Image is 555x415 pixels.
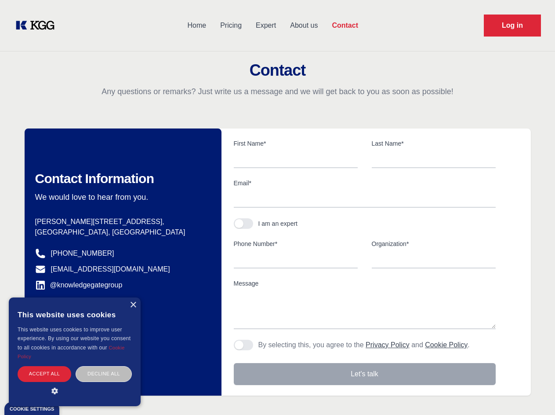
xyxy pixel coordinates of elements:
div: Close [130,302,136,308]
div: Accept all [18,366,71,382]
p: [PERSON_NAME][STREET_ADDRESS], [35,217,207,227]
h2: Contact [11,62,544,79]
a: Cookie Policy [18,345,125,359]
label: Message [234,279,496,288]
a: Privacy Policy [366,341,410,349]
div: This website uses cookies [18,304,132,325]
label: Phone Number* [234,239,358,248]
label: Email* [234,179,496,187]
a: Expert [249,14,283,37]
p: [GEOGRAPHIC_DATA], [GEOGRAPHIC_DATA] [35,227,207,238]
iframe: Chat Widget [511,373,555,415]
button: Let's talk [234,363,496,385]
div: Cookie settings [10,407,54,411]
a: Request Demo [484,15,541,37]
a: Pricing [213,14,249,37]
a: [EMAIL_ADDRESS][DOMAIN_NAME] [51,264,170,275]
label: Last Name* [372,139,496,148]
a: Home [180,14,213,37]
span: This website uses cookies to improve user experience. By using our website you consent to all coo... [18,327,131,351]
label: First Name* [234,139,358,148]
p: We would love to hear from you. [35,192,207,202]
a: About us [283,14,325,37]
a: Contact [325,14,365,37]
p: Any questions or remarks? Just write us a message and we will get back to you as soon as possible! [11,86,544,97]
div: I am an expert [258,219,298,228]
h2: Contact Information [35,171,207,187]
a: [PHONE_NUMBER] [51,248,114,259]
a: Cookie Policy [425,341,468,349]
p: By selecting this, you agree to the and . [258,340,470,350]
div: Decline all [76,366,132,382]
a: @knowledgegategroup [35,280,123,290]
label: Organization* [372,239,496,248]
a: KOL Knowledge Platform: Talk to Key External Experts (KEE) [14,18,62,33]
